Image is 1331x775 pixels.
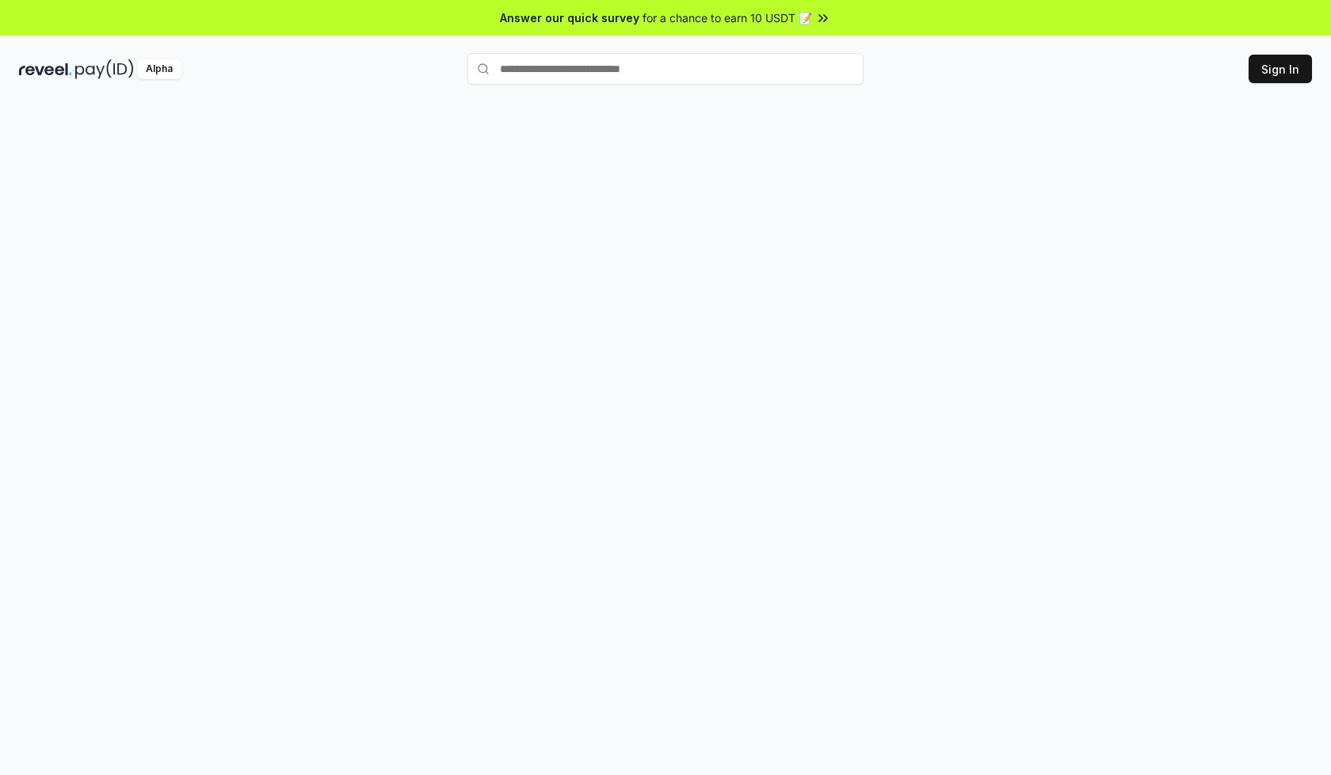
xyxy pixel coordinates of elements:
[1249,55,1312,83] button: Sign In
[137,59,181,79] div: Alpha
[75,59,134,79] img: pay_id
[643,9,812,26] span: for a chance to earn 10 USDT 📝
[500,9,639,26] span: Answer our quick survey
[19,59,72,79] img: reveel_dark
